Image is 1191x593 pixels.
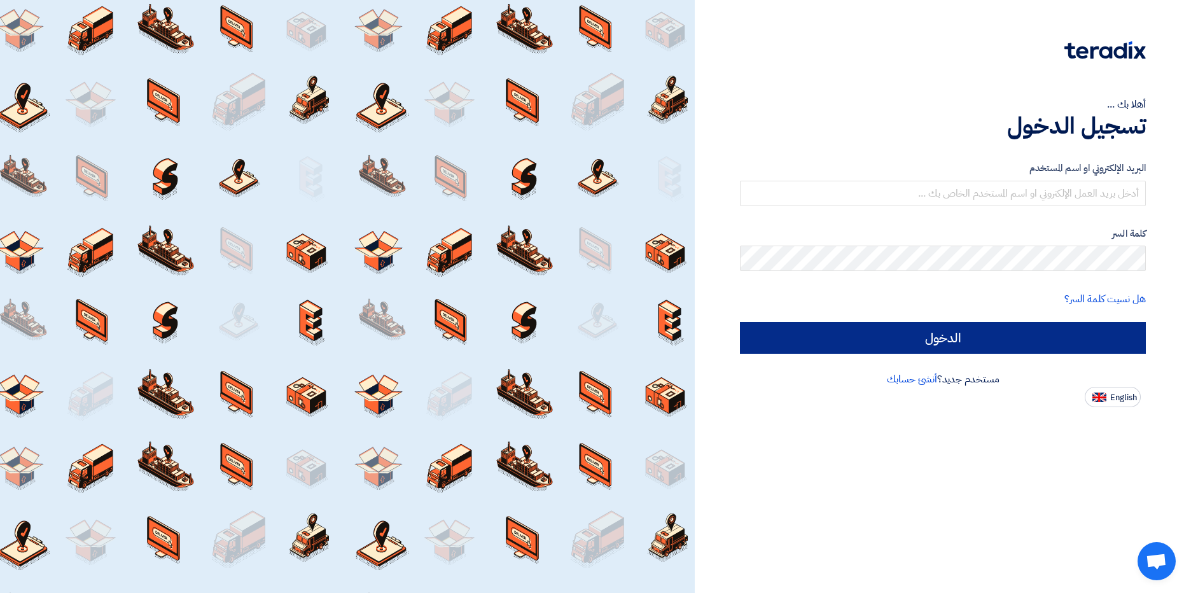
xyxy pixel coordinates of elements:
[740,161,1146,176] label: البريد الإلكتروني او اسم المستخدم
[1064,291,1146,307] a: هل نسيت كلمة السر؟
[740,227,1146,241] label: كلمة السر
[740,112,1146,140] h1: تسجيل الدخول
[1064,41,1146,59] img: Teradix logo
[740,181,1146,206] input: أدخل بريد العمل الإلكتروني او اسم المستخدم الخاص بك ...
[1085,387,1141,407] button: English
[887,372,937,387] a: أنشئ حسابك
[740,372,1146,387] div: مستخدم جديد؟
[740,97,1146,112] div: أهلا بك ...
[1110,393,1137,402] span: English
[1092,393,1106,402] img: en-US.png
[1138,542,1176,580] div: Open chat
[740,322,1146,354] input: الدخول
